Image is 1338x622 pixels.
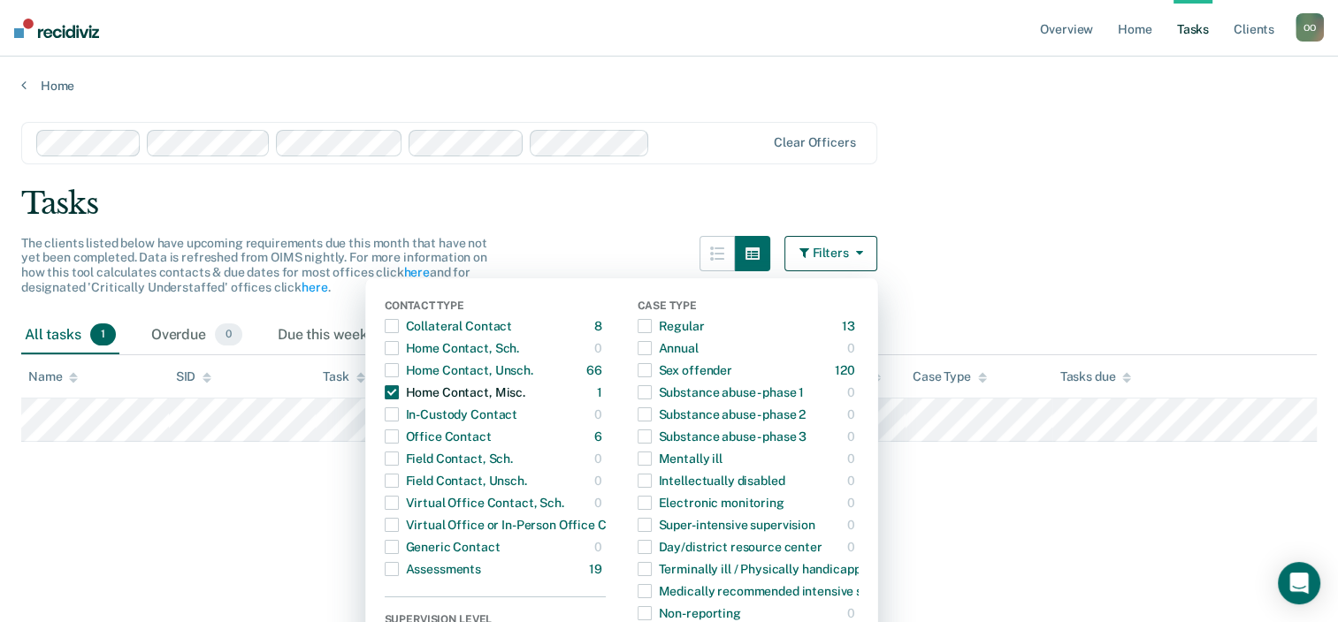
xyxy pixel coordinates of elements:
div: Due this week0 [274,316,408,355]
div: 0 [594,489,606,517]
div: Medically recommended intensive supervision [638,577,921,605]
div: Overdue0 [148,316,246,355]
div: 0 [594,444,606,473]
div: Home Contact, Misc. [385,378,525,406]
div: Office Contact [385,422,492,451]
div: 0 [847,533,859,561]
div: Case Type [913,369,987,384]
div: Field Contact, Unsch. [385,466,527,495]
div: In-Custody Contact [385,400,517,429]
div: 6 [594,422,606,451]
div: Regular [638,312,705,340]
div: 0 [847,378,859,406]
div: 120 [835,356,859,384]
div: 8 [594,312,606,340]
div: Home Contact, Sch. [385,334,519,362]
div: Sex offender [638,356,732,384]
div: Day/district resource center [638,533,822,561]
button: Filters [784,236,878,271]
div: Home Contact, Unsch. [385,356,533,384]
div: 0 [847,422,859,451]
div: Clear officers [774,135,855,150]
div: 13 [842,312,859,340]
div: Virtual Office or In-Person Office Contact [385,511,645,539]
div: Task [323,369,364,384]
button: OO [1296,13,1324,42]
div: Tasks due [1059,369,1131,384]
div: Substance abuse - phase 3 [638,422,807,451]
a: Home [21,78,1317,94]
div: Substance abuse - phase 1 [638,378,805,406]
div: Name [28,369,78,384]
div: Intellectually disabled [638,466,785,495]
div: Terminally ill / Physically handicapped [638,555,875,583]
div: 0 [594,533,606,561]
div: O O [1296,13,1324,42]
div: 0 [594,466,606,495]
div: Collateral Contact [385,312,512,340]
div: 0 [847,511,859,539]
div: 0 [847,334,859,362]
div: Generic Contact [385,533,501,561]
img: Recidiviz [14,19,99,38]
div: 0 [847,466,859,495]
div: All tasks1 [21,316,119,355]
div: 0 [847,489,859,517]
div: 0 [594,400,606,429]
div: 1 [597,378,606,406]
div: Tasks [21,186,1317,222]
div: Substance abuse - phase 2 [638,400,807,429]
div: Case Type [638,300,859,315]
div: 0 [594,334,606,362]
div: 0 [847,400,859,429]
div: Field Contact, Sch. [385,444,513,473]
div: 0 [847,444,859,473]
span: 1 [90,323,116,346]
div: Open Intercom Messenger [1278,562,1320,604]
a: here [302,280,327,294]
span: The clients listed below have upcoming requirements due this month that have not yet been complet... [21,236,487,294]
div: Assessments [385,555,481,583]
div: Virtual Office Contact, Sch. [385,489,564,517]
div: 19 [589,555,606,583]
div: SID [176,369,212,384]
div: Mentally ill [638,444,723,473]
span: 0 [215,323,242,346]
div: Contact Type [385,300,606,315]
div: 66 [586,356,606,384]
a: here [403,265,429,279]
div: Electronic monitoring [638,489,784,517]
div: Super-intensive supervision [638,511,815,539]
div: Annual [638,334,699,362]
